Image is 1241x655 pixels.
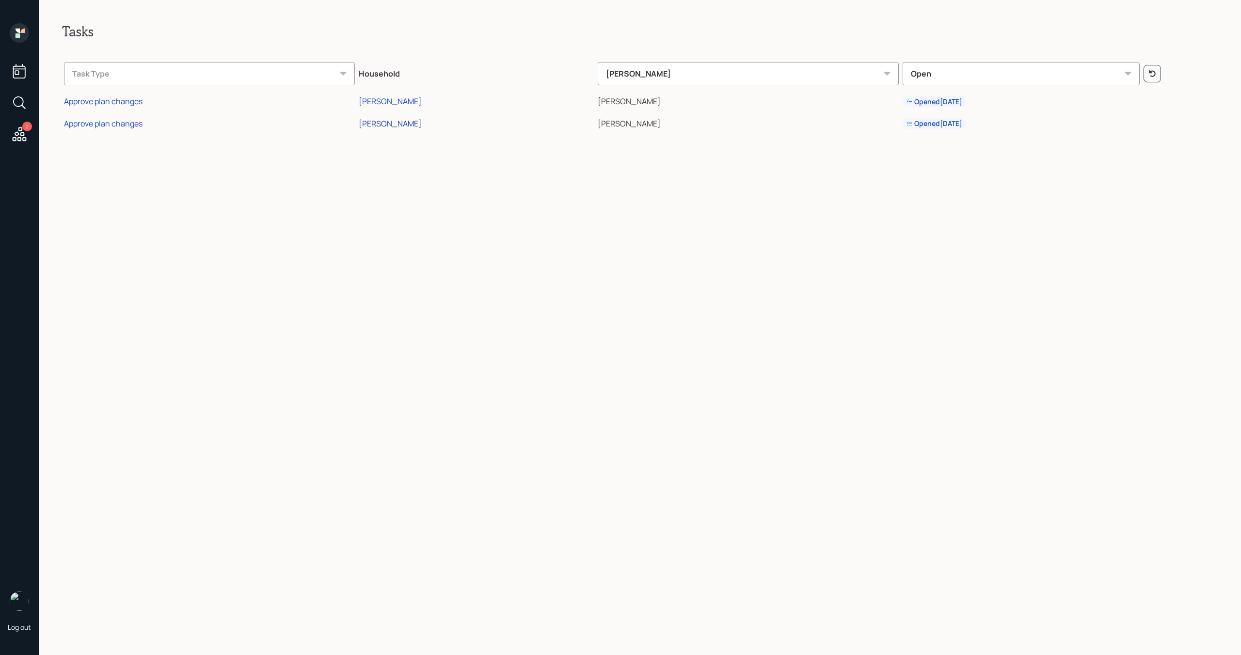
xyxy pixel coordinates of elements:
[62,23,1218,40] h2: Tasks
[10,592,29,611] img: michael-russo-headshot.png
[64,96,143,107] div: Approve plan changes
[64,62,355,85] div: Task Type
[596,111,901,133] td: [PERSON_NAME]
[596,89,901,111] td: [PERSON_NAME]
[598,62,899,85] div: [PERSON_NAME]
[907,119,962,128] div: Opened [DATE]
[8,623,31,632] div: Log out
[907,97,962,107] div: Opened [DATE]
[903,62,1140,85] div: Open
[22,122,32,131] div: 2
[64,118,143,129] div: Approve plan changes
[357,55,596,89] th: Household
[359,118,422,129] div: [PERSON_NAME]
[359,96,422,107] div: [PERSON_NAME]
